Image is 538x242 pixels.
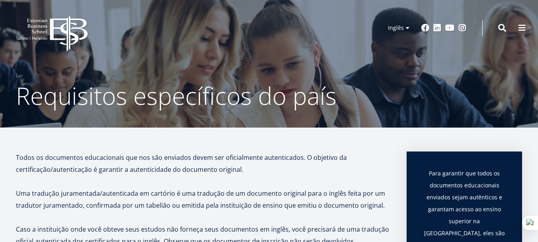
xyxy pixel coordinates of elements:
font: Requisitos específicos do país [16,79,336,112]
font: Uma tradução juramentada/autenticada em cartório é uma tradução de um documento original para o i... [16,189,385,210]
font: Todos os documentos educacionais que nos são enviados devem ser oficialmente autenticados. O obje... [16,153,347,174]
font: Lar [16,72,23,79]
a: Lar [16,72,23,80]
